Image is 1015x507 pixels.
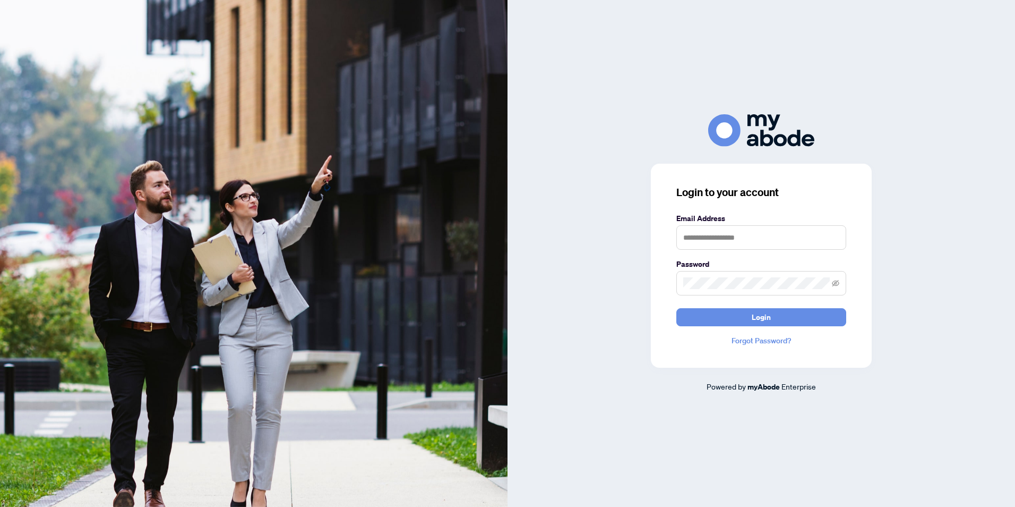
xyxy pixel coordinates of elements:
span: Powered by [707,382,746,391]
a: Forgot Password? [676,335,846,347]
h3: Login to your account [676,185,846,200]
a: myAbode [747,381,780,393]
span: Enterprise [781,382,816,391]
label: Email Address [676,213,846,224]
label: Password [676,258,846,270]
button: Login [676,308,846,326]
span: Login [752,309,771,326]
span: eye-invisible [832,280,839,287]
img: ma-logo [708,114,814,147]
